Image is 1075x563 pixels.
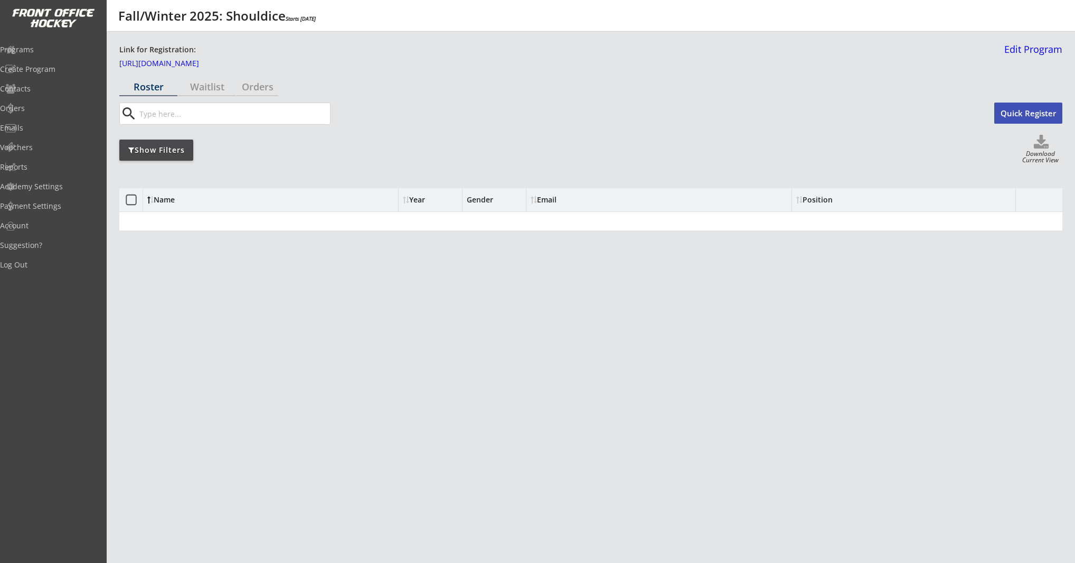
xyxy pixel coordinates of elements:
[137,103,330,124] input: Type here...
[796,196,891,204] div: Position
[994,103,1062,124] button: Quick Register
[119,82,177,91] div: Roster
[531,196,626,204] div: Email
[1019,151,1062,165] div: Download Current View
[237,82,278,91] div: Orders
[178,82,236,91] div: Waitlist
[1000,44,1062,63] a: Edit Program
[147,196,233,204] div: Name
[12,8,95,28] img: FOH%20White%20Logo%20Transparent.png
[120,105,137,122] button: search
[118,10,316,22] div: Fall/Winter 2025: Shouldice
[467,196,498,204] div: Gender
[286,15,316,22] em: Starts [DATE]
[403,196,458,204] div: Year
[1020,135,1062,151] button: Click to download full roster. Your browser settings may try to block it, check your security set...
[119,60,225,71] a: [URL][DOMAIN_NAME]
[119,44,197,56] div: Link for Registration:
[119,145,193,155] div: Show Filters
